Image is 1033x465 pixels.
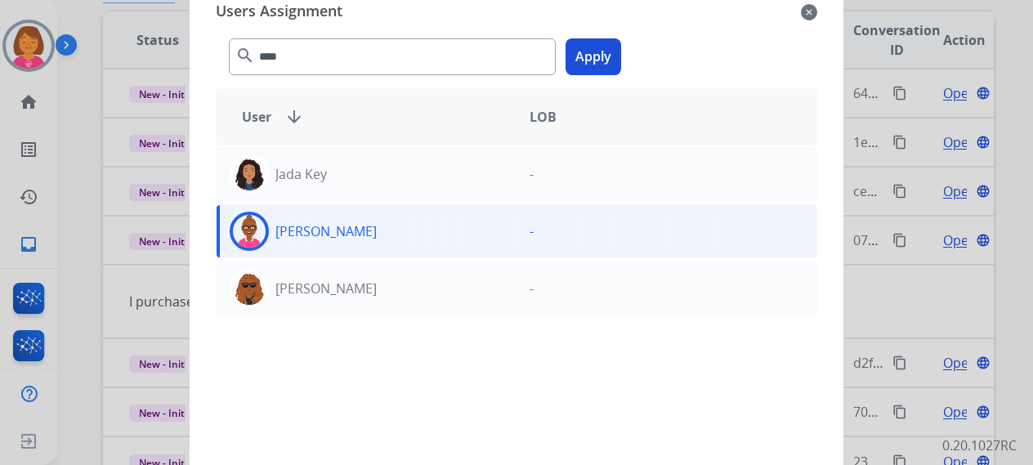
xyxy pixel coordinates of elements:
p: [PERSON_NAME] [275,279,377,298]
p: - [530,164,534,184]
p: [PERSON_NAME] [275,221,377,241]
button: Apply [566,38,621,75]
span: LOB [530,107,557,127]
mat-icon: search [235,46,255,65]
p: Jada Key [275,164,327,184]
mat-icon: close [801,2,817,22]
mat-icon: arrow_downward [284,107,304,127]
p: - [530,279,534,298]
div: User [229,107,516,127]
p: - [530,221,534,241]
